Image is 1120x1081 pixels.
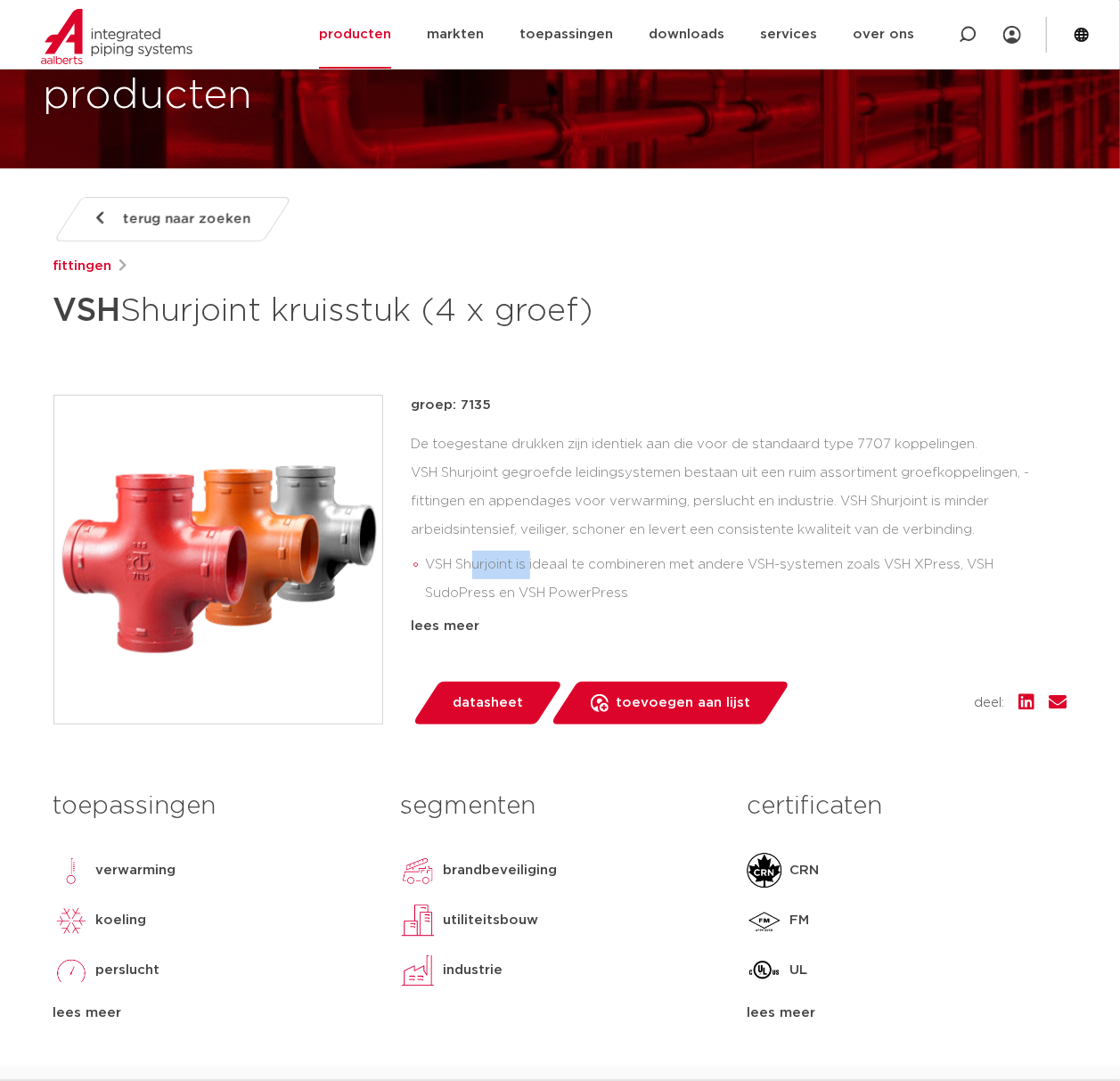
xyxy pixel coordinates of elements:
img: utiliteitsbouw [400,903,436,938]
h1: Shurjoint kruisstuk (4 x groef) [53,284,723,338]
img: brandbeveiliging [400,853,436,889]
div: lees meer [747,1003,1067,1024]
span: deel: [975,692,1005,714]
p: utiliteitsbouw [443,910,538,931]
span: terug naar zoeken [123,205,250,233]
img: UL [747,953,782,988]
img: FM [747,903,782,938]
p: perslucht [96,960,160,981]
a: terug naar zoeken [53,197,291,242]
img: industrie [400,953,436,988]
a: fittingen [53,256,112,277]
li: het ‘Aalberts integrated piping systems’ assortiment beslaat een volledig geïntegreerd systeem va... [426,608,1067,665]
img: CRN [747,853,782,889]
img: verwarming [53,853,89,889]
img: perslucht [53,953,89,988]
h3: toepassingen [53,789,373,824]
p: FM [789,910,809,931]
div: lees meer [53,1003,373,1024]
li: VSH Shurjoint is ideaal te combineren met andere VSH-systemen zoals VSH XPress, VSH SudoPress en ... [426,551,1067,608]
span: toevoegen aan lijst [616,689,750,717]
img: Product Image for VSH Shurjoint kruisstuk (4 x groef) [54,396,382,724]
p: groep: 7135 [412,395,1067,416]
div: lees meer [412,616,1067,637]
h3: segmenten [400,789,720,824]
h1: producten [44,68,253,125]
img: koeling [53,903,89,938]
h3: certificaten [747,789,1067,824]
a: datasheet [412,682,563,725]
strong: VSH [53,295,121,327]
div: De toegestane drukken zijn identiek aan die voor de standaard type 7707 koppelingen. VSH Shurjoin... [412,430,1067,609]
p: industrie [443,960,503,981]
p: CRN [789,860,819,881]
p: koeling [96,910,147,931]
p: brandbeveiliging [443,860,557,881]
p: UL [789,960,807,981]
p: verwarming [96,860,176,881]
span: datasheet [453,689,523,717]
